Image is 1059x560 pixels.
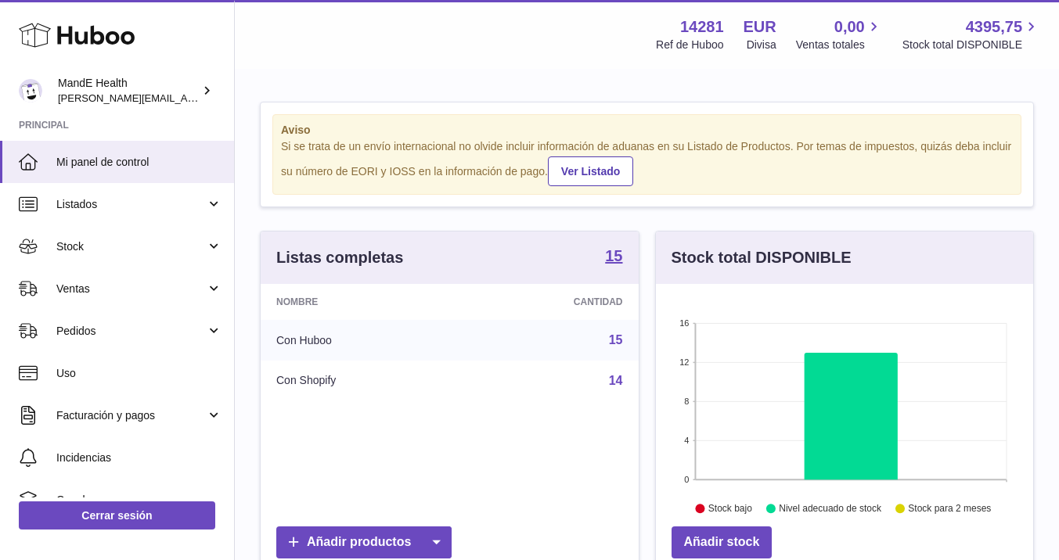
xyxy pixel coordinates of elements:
[779,503,882,514] text: Nivel adecuado de stock
[966,16,1022,38] span: 4395,75
[902,38,1040,52] span: Stock total DISPONIBLE
[672,526,773,558] a: Añadir stock
[58,76,199,106] div: MandE Health
[744,16,776,38] strong: EUR
[19,79,42,102] img: luis.mendieta@mandehealth.com
[56,282,206,296] span: Ventas
[56,408,206,423] span: Facturación y pagos
[605,248,622,264] strong: 15
[56,197,206,212] span: Listados
[461,284,638,320] th: Cantidad
[796,16,883,52] a: 0,00 Ventas totales
[680,16,724,38] strong: 14281
[656,38,723,52] div: Ref de Huboo
[684,397,689,406] text: 8
[276,247,403,268] h3: Listas completas
[672,247,852,268] h3: Stock total DISPONIBLE
[679,357,689,367] text: 12
[281,123,1013,138] strong: Aviso
[605,248,622,267] a: 15
[261,284,461,320] th: Nombre
[684,475,689,484] text: 0
[261,320,461,361] td: Con Huboo
[902,16,1040,52] a: 4395,75 Stock total DISPONIBLE
[276,526,452,558] a: Añadir productos
[747,38,776,52] div: Divisa
[261,361,461,401] td: Con Shopify
[56,155,222,170] span: Mi panel de control
[56,366,222,381] span: Uso
[609,333,623,346] a: 15
[834,16,865,38] span: 0,00
[281,139,1013,186] div: Si se trata de un envío internacional no olvide incluir información de aduanas en su Listado de P...
[684,436,689,445] text: 4
[56,324,206,339] span: Pedidos
[548,156,633,186] a: Ver Listado
[58,92,398,104] span: [PERSON_NAME][EMAIL_ADDRESS][PERSON_NAME][DOMAIN_NAME]
[796,38,883,52] span: Ventas totales
[56,451,222,465] span: Incidencias
[56,493,222,508] span: Canales
[19,501,215,529] a: Cerrar sesión
[56,239,206,254] span: Stock
[679,318,689,328] text: 16
[908,503,991,514] text: Stock para 2 meses
[609,374,623,387] a: 14
[708,503,751,514] text: Stock bajo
